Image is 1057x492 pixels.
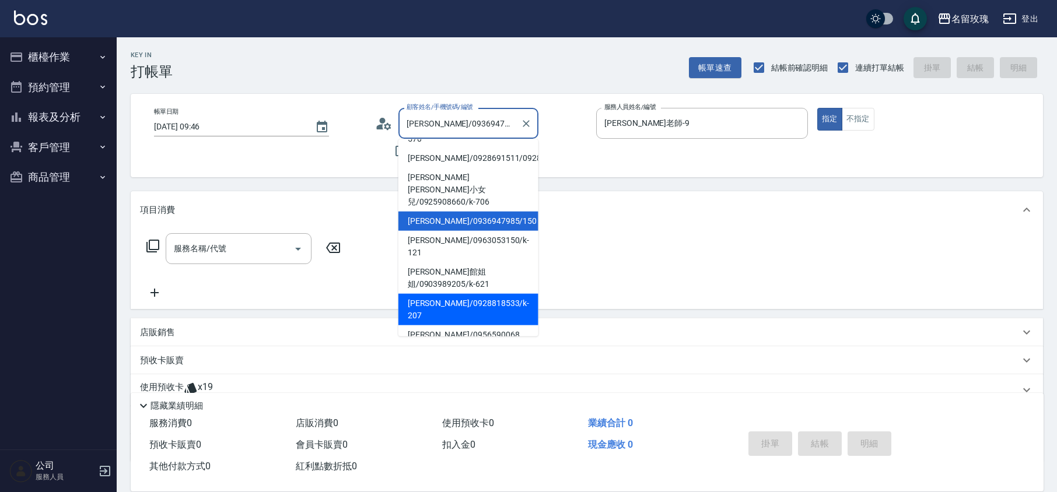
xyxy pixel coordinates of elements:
p: 隱藏業績明細 [150,400,203,412]
span: 業績合計 0 [588,417,633,428]
div: 項目消費 [131,191,1043,229]
span: 會員卡販賣 0 [296,439,348,450]
input: YYYY/MM/DD hh:mm [154,117,303,136]
button: 客戶管理 [5,132,112,163]
button: 帳單速查 [689,57,741,79]
button: Open [289,240,307,258]
button: 報表及分析 [5,102,112,132]
li: [PERSON_NAME]館姐姐/0903989205/k-621 [398,262,538,294]
button: 指定 [817,108,842,131]
button: 不指定 [842,108,874,131]
span: 店販消費 0 [296,417,338,428]
button: Choose date, selected date is 2025-09-20 [308,113,336,141]
p: 預收卡販賣 [140,354,184,367]
img: Person [9,459,33,483]
span: 連續打單結帳 [855,62,904,74]
button: Clear [518,115,534,132]
div: 使用預收卡x19 [131,374,1043,406]
li: [PERSON_NAME]/0928818533/k-207 [398,294,538,325]
button: 商品管理 [5,162,112,192]
button: 櫃檯作業 [5,42,112,72]
label: 服務人員姓名/編號 [604,103,656,111]
div: 店販銷售 [131,318,1043,346]
label: 顧客姓名/手機號碼/編號 [407,103,473,111]
li: [PERSON_NAME]/0928691511/0928691511 [398,149,538,168]
li: [PERSON_NAME] [PERSON_NAME]小女兒/0925908660/k-706 [398,168,538,212]
button: 名留玫瑰 [933,7,993,31]
span: 服務消費 0 [149,417,192,428]
label: 帳單日期 [154,107,178,116]
span: 現金應收 0 [588,439,633,450]
button: 預約管理 [5,72,112,103]
li: [PERSON_NAME]/0963053150/k-121 [398,231,538,262]
h5: 公司 [36,460,95,472]
p: 服務人員 [36,472,95,482]
p: 使用預收卡 [140,381,184,399]
p: 店販銷售 [140,326,175,339]
li: [PERSON_NAME]/0936947985/150 [398,212,538,231]
span: x19 [198,381,213,399]
span: 扣入金 0 [442,439,475,450]
li: [PERSON_NAME]/0956590068 /0734 [398,325,538,357]
div: 名留玫瑰 [951,12,989,26]
span: 預收卡販賣 0 [149,439,201,450]
h3: 打帳單 [131,64,173,80]
span: 其他付款方式 0 [149,461,211,472]
img: Logo [14,10,47,25]
span: 使用預收卡 0 [442,417,494,428]
p: 項目消費 [140,204,175,216]
div: 預收卡販賣 [131,346,1043,374]
span: 紅利點數折抵 0 [296,461,357,472]
span: 結帳前確認明細 [771,62,828,74]
button: 登出 [998,8,1043,30]
button: save [904,7,927,30]
h2: Key In [131,51,173,59]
